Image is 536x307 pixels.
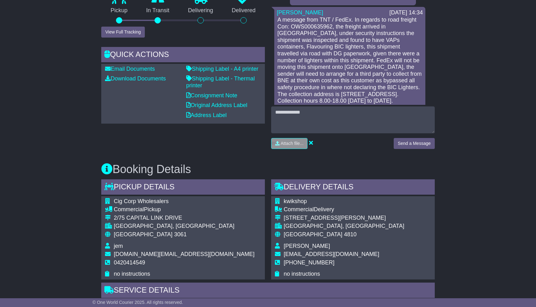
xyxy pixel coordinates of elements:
div: [DATE] 14:34 [389,9,423,16]
div: Pickup [114,206,255,213]
a: Original Address Label [186,102,247,108]
div: Delivery [284,206,404,213]
span: jem [114,243,123,249]
p: Pickup [101,7,137,14]
span: [PHONE_NUMBER] [284,259,334,266]
p: Delivering [179,7,223,14]
span: [EMAIL_ADDRESS][DOMAIN_NAME] [284,251,379,257]
div: Service Details [101,283,435,299]
span: [DOMAIN_NAME][EMAIL_ADDRESS][DOMAIN_NAME] [114,251,255,257]
span: kwikshop [284,198,307,204]
span: © One World Courier 2025. All rights reserved. [92,300,183,305]
p: In Transit [137,7,179,14]
div: Pickup Details [101,179,265,196]
a: [PERSON_NAME] [277,9,323,16]
p: Delivered [223,7,265,14]
a: Download Documents [105,75,166,82]
div: 2/75 CAPITAL LINK DRIVE [114,215,255,222]
span: [GEOGRAPHIC_DATA] [114,231,172,238]
a: Shipping Label - A4 printer [186,66,258,72]
span: 4810 [344,231,356,238]
div: [GEOGRAPHIC_DATA], [GEOGRAPHIC_DATA] [114,223,255,230]
a: Consignment Note [186,92,237,99]
p: A message from TNT / FedEx. In regards to road freight Con: OWS000635962, the freight arrived in ... [277,17,422,105]
a: Address Label [186,112,227,118]
a: Shipping Label - Thermal printer [186,75,255,89]
span: 0420414549 [114,259,145,266]
span: 3061 [174,231,187,238]
h3: Booking Details [101,163,435,176]
span: Cig Corp Wholesalers [114,198,169,204]
div: [STREET_ADDRESS][PERSON_NAME] [284,215,404,222]
a: Email Documents [105,66,155,72]
span: Commercial [114,206,144,212]
span: [PERSON_NAME] [284,243,330,249]
div: Quick Actions [101,47,265,64]
div: Delivery Details [271,179,435,196]
button: View Full Tracking [101,27,145,38]
div: [GEOGRAPHIC_DATA], [GEOGRAPHIC_DATA] [284,223,404,230]
span: no instructions [284,271,320,277]
span: no instructions [114,271,150,277]
span: [GEOGRAPHIC_DATA] [284,231,342,238]
span: Commercial [284,206,314,212]
button: Send a Message [394,138,435,149]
